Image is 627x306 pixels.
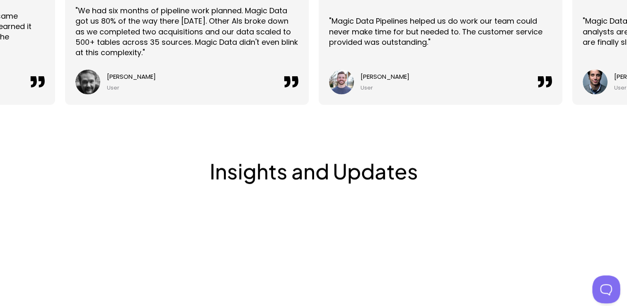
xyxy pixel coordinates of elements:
p: "Magic Data Pipelines helped us do work our team could never make time for but needed to. The cus... [329,16,552,47]
p: User [107,84,119,92]
iframe: Toggle Customer Support [592,275,620,304]
p: [PERSON_NAME] [361,72,409,81]
p: "We had six months of pipeline work planned. Magic Data got us 80% of the way there [DATE]. Other... [75,5,298,58]
h2: Insights and Updates [157,159,470,184]
p: [PERSON_NAME] [107,72,156,81]
p: User [361,84,373,92]
p: User [614,84,627,92]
